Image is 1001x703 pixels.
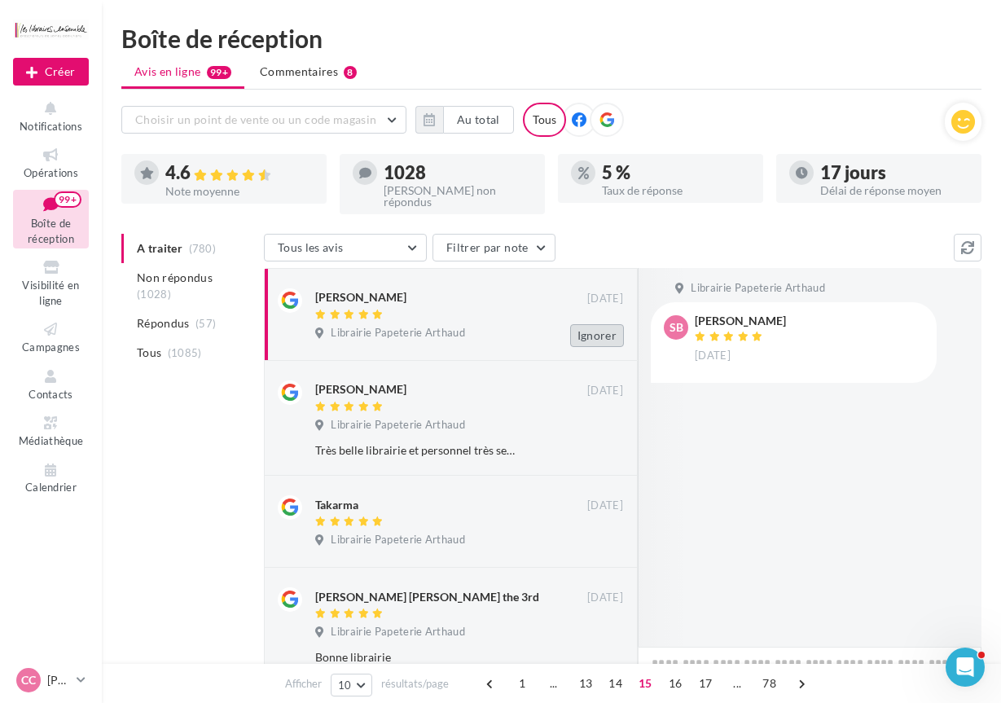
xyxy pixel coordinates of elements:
[278,240,344,254] span: Tous les avis
[13,58,89,86] div: Nouvelle campagne
[19,434,84,447] span: Médiathèque
[946,648,985,687] iframe: Intercom live chat
[13,364,89,404] a: Contacts
[602,164,750,182] div: 5 %
[13,190,89,249] a: Boîte de réception99+
[13,255,89,310] a: Visibilité en ligne
[573,670,599,696] span: 13
[415,106,514,134] button: Au total
[541,670,567,696] span: ...
[384,185,532,208] div: [PERSON_NAME] non répondus
[20,120,82,133] span: Notifications
[820,164,968,182] div: 17 jours
[24,166,78,179] span: Opérations
[331,326,465,341] span: Librairie Papeterie Arthaud
[587,384,623,398] span: [DATE]
[13,96,89,136] button: Notifications
[47,672,70,688] p: [PERSON_NAME]
[165,186,314,197] div: Note moyenne
[137,288,171,301] span: (1028)
[331,533,465,547] span: Librairie Papeterie Arthaud
[331,418,465,433] span: Librairie Papeterie Arthaud
[137,345,161,361] span: Tous
[264,234,427,261] button: Tous les avis
[315,649,517,666] div: Bonne librairie
[315,589,539,605] div: [PERSON_NAME] [PERSON_NAME] the 3rd
[331,625,465,639] span: Librairie Papeterie Arthaud
[670,319,683,336] span: SB
[22,341,80,354] span: Campagnes
[21,672,36,688] span: CC
[315,289,406,305] div: [PERSON_NAME]
[13,458,89,498] a: Calendrier
[695,349,731,363] span: [DATE]
[443,106,514,134] button: Au total
[381,676,449,692] span: résultats/page
[344,66,356,79] div: 8
[820,185,968,196] div: Délai de réponse moyen
[165,164,314,182] div: 4.6
[137,315,190,332] span: Répondus
[121,26,981,51] div: Boîte de réception
[384,164,532,182] div: 1028
[724,670,750,696] span: ...
[695,315,786,327] div: [PERSON_NAME]
[331,674,372,696] button: 10
[432,234,555,261] button: Filtrer par note
[22,279,79,307] span: Visibilité en ligne
[315,497,358,513] div: Takarma
[315,381,406,398] div: [PERSON_NAME]
[662,670,689,696] span: 16
[25,481,77,494] span: Calendrier
[13,411,89,450] a: Médiathèque
[756,670,783,696] span: 78
[13,317,89,357] a: Campagnes
[168,346,202,359] span: (1085)
[260,64,338,80] span: Commentaires
[602,670,629,696] span: 14
[602,185,750,196] div: Taux de réponse
[121,106,406,134] button: Choisir un point de vente ou un code magasin
[137,270,213,286] span: Non répondus
[29,388,73,401] span: Contacts
[509,670,535,696] span: 1
[135,112,376,126] span: Choisir un point de vente ou un code magasin
[632,670,659,696] span: 15
[54,191,81,208] div: 99+
[315,442,517,459] div: Très belle librairie et personnel très serviable
[587,499,623,513] span: [DATE]
[691,281,825,296] span: Librairie Papeterie Arthaud
[13,58,89,86] button: Créer
[285,676,322,692] span: Afficher
[692,670,719,696] span: 17
[570,324,624,347] button: Ignorer
[28,217,74,245] span: Boîte de réception
[195,317,216,330] span: (57)
[13,143,89,182] a: Opérations
[587,292,623,306] span: [DATE]
[13,665,89,696] a: CC [PERSON_NAME]
[523,103,566,137] div: Tous
[338,679,352,692] span: 10
[587,591,623,605] span: [DATE]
